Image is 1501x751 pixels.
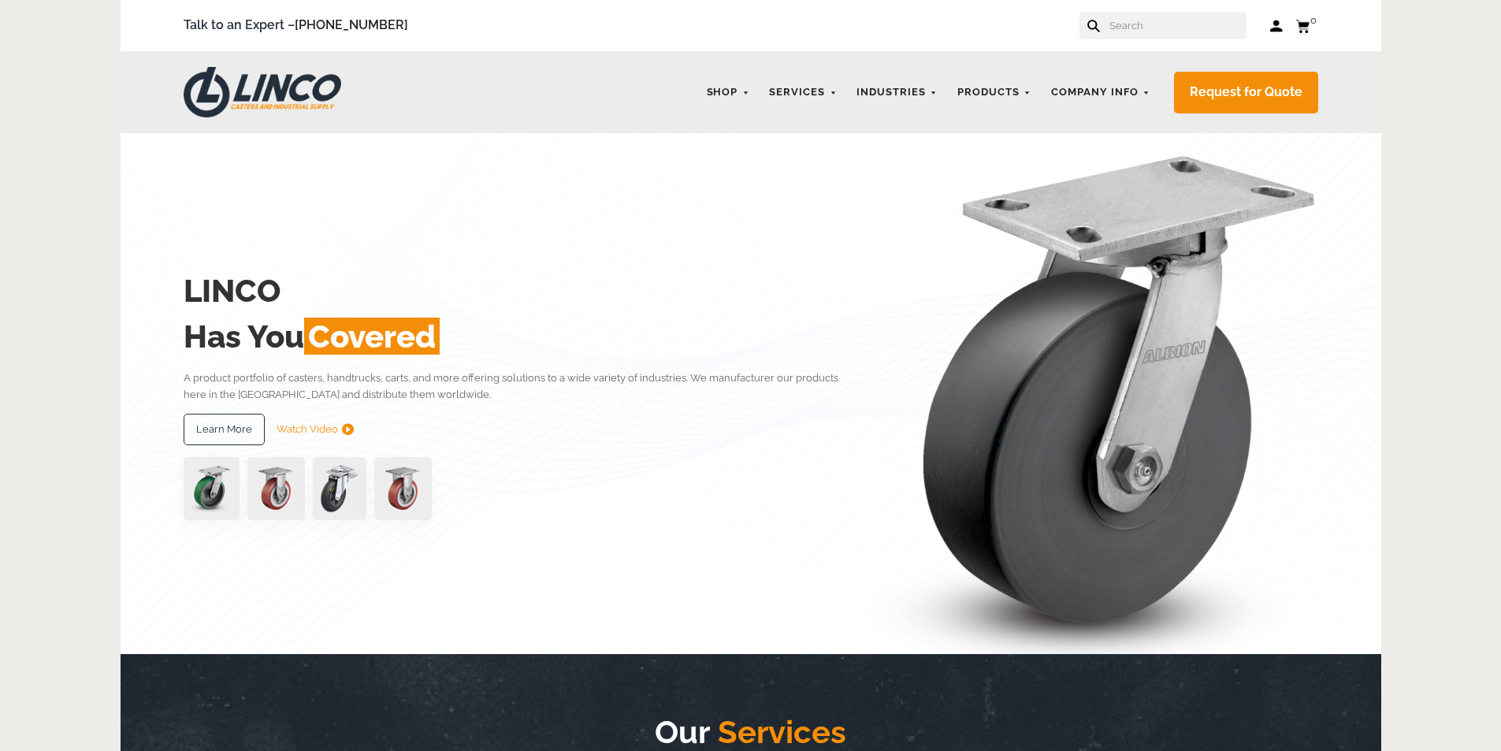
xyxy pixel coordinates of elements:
h2: LINCO [184,268,862,314]
a: Shop [699,77,758,108]
a: [PHONE_NUMBER] [295,17,408,32]
span: Covered [304,318,440,355]
a: 0 [1295,16,1318,35]
a: Log in [1270,18,1284,34]
a: Request for Quote [1174,72,1318,113]
a: Products [949,77,1039,108]
a: Industries [849,77,946,108]
img: pn3orx8a-94725-1-1-.png [184,457,240,520]
span: Talk to an Expert – [184,15,408,36]
input: Search [1108,12,1246,39]
h2: Has You [184,314,862,359]
a: Company Info [1043,77,1158,108]
a: Learn More [184,414,265,445]
img: subtract.png [342,423,354,435]
img: capture-59611-removebg-preview-1.png [247,457,305,520]
a: Watch Video [277,414,354,445]
p: A product portfolio of casters, handtrucks, carts, and more offering solutions to a wide variety ... [184,370,862,403]
img: LINCO CASTERS & INDUSTRIAL SUPPLY [184,67,341,117]
img: capture-59611-removebg-preview-1.png [374,457,432,520]
span: 0 [1310,14,1317,26]
img: linco_caster [866,133,1318,654]
span: Services [710,713,846,750]
img: lvwpp200rst849959jpg-30522-removebg-preview-1.png [313,457,366,520]
a: Services [761,77,845,108]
